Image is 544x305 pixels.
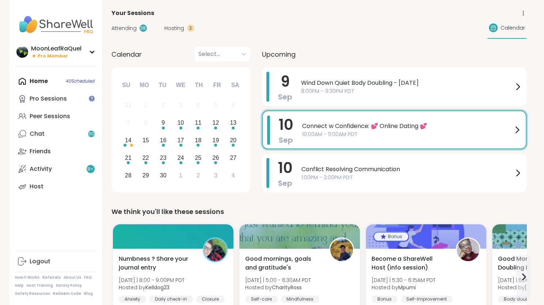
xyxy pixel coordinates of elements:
div: Su [118,77,134,93]
div: Body doubling [498,295,543,303]
span: [DATE] | 5:30 - 6:15AM PDT [372,276,435,284]
span: Attending [111,25,137,32]
img: Mpumi [457,238,479,261]
div: Choose Thursday, September 25th, 2025 [190,150,206,166]
div: Choose Friday, September 19th, 2025 [208,133,224,148]
b: Kelldog23 [145,284,170,291]
div: 5 [214,100,217,110]
div: Choose Tuesday, September 30th, 2025 [155,167,171,183]
div: Choose Thursday, September 11th, 2025 [190,115,206,131]
span: 60 [88,131,94,137]
span: 1:00PM - 2:00PM PDT [301,174,513,181]
div: 12 [212,118,219,128]
span: 9 + [87,166,94,172]
a: Pro Sessions [15,90,96,108]
div: 2 [161,100,165,110]
div: MoonLeafRaQuel [31,45,81,53]
img: ShareWell Nav Logo [15,12,96,37]
div: 4 [232,170,235,180]
img: Kelldog23 [204,238,227,261]
div: 18 [195,135,202,145]
span: [DATE] | 8:00 - 9:00PM PDT [119,276,184,284]
span: 9 [281,71,290,92]
b: CharityRoss [272,284,302,291]
div: 17 [178,135,184,145]
div: Activity [30,165,52,173]
div: 10 [178,118,184,128]
span: Hosted by [119,284,184,291]
span: Numbness ? Share your journal entry [119,255,195,272]
div: Not available Sunday, September 7th, 2025 [121,115,136,131]
div: Daily check-in [149,295,193,303]
div: 26 [212,153,219,163]
a: Peer Sessions [15,108,96,125]
span: Become a ShareWell Host (info session) [372,255,448,272]
div: Choose Wednesday, September 17th, 2025 [173,133,189,148]
span: Calendar [111,49,142,59]
div: Choose Monday, September 15th, 2025 [138,133,153,148]
a: FAQ [84,275,92,280]
div: Choose Tuesday, September 23rd, 2025 [155,150,171,166]
span: Hosted by [372,284,435,291]
span: Connect w Confidence: 💕 Online Dating 💕 [302,122,513,131]
div: 31 [125,100,132,110]
div: Tu [155,77,171,93]
a: Chat60 [15,125,96,143]
div: Closure [196,295,225,303]
span: Sep [278,178,292,188]
div: Logout [30,257,50,266]
iframe: Spotlight [89,95,95,101]
a: Host [15,178,96,195]
div: 2 [187,25,194,32]
div: 22 [142,153,149,163]
div: Friends [30,147,51,155]
a: Safety Policy [56,283,82,288]
a: Safety Resources [15,291,50,296]
div: Choose Saturday, October 4th, 2025 [225,167,241,183]
div: Choose Saturday, September 13th, 2025 [225,115,241,131]
a: Host Training [27,283,53,288]
span: 10 [278,158,293,178]
div: Choose Wednesday, October 1st, 2025 [173,167,189,183]
div: month 2025-09 [119,97,242,184]
div: Choose Saturday, September 20th, 2025 [225,133,241,148]
div: Choose Friday, September 26th, 2025 [208,150,224,166]
div: 4 [197,100,200,110]
div: Choose Thursday, September 18th, 2025 [190,133,206,148]
span: [DATE] | 5:00 - 6:30AM PDT [245,276,311,284]
div: Bonus [374,233,408,241]
span: 10 [279,114,293,135]
div: Self-care [245,295,278,303]
img: MoonLeafRaQuel [16,46,28,58]
div: 8 [144,118,147,128]
div: 2 [197,170,200,180]
div: Fr [209,77,225,93]
div: Choose Wednesday, September 10th, 2025 [173,115,189,131]
div: 30 [160,170,167,180]
div: 24 [178,153,184,163]
div: 1 [144,100,147,110]
div: Not available Wednesday, September 3rd, 2025 [173,98,189,113]
div: Choose Tuesday, September 16th, 2025 [155,133,171,148]
span: 10:00AM - 11:00AM PDT [302,131,513,138]
div: 25 [195,153,202,163]
a: Activity9+ [15,160,96,178]
div: Choose Friday, September 12th, 2025 [208,115,224,131]
a: Help [15,283,24,288]
div: Choose Saturday, September 27th, 2025 [225,150,241,166]
a: How It Works [15,275,39,280]
div: 28 [125,170,132,180]
div: Choose Friday, October 3rd, 2025 [208,167,224,183]
div: Pro Sessions [30,95,67,103]
div: Choose Tuesday, September 9th, 2025 [155,115,171,131]
div: Anxiety [119,295,146,303]
div: We think you'll like these sessions [111,207,526,217]
span: Upcoming [262,49,296,59]
a: Friends [15,143,96,160]
div: 19 [212,135,219,145]
div: 1 [179,170,182,180]
div: 6 [232,100,235,110]
span: Conflict Resolving Communication [301,165,513,174]
div: Choose Sunday, September 21st, 2025 [121,150,136,166]
div: Not available Monday, September 1st, 2025 [138,98,153,113]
